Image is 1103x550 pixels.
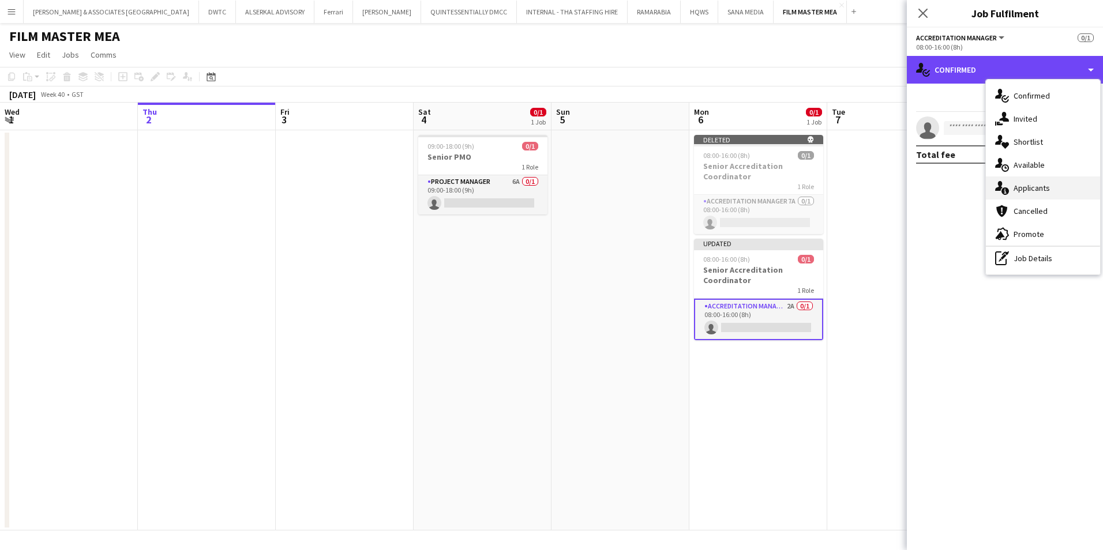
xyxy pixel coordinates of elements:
h3: Senior Accreditation Coordinator [694,161,823,182]
span: 0/1 [522,142,538,150]
span: Week 40 [38,90,67,99]
a: View [5,47,30,62]
button: [PERSON_NAME] & ASSOCIATES [GEOGRAPHIC_DATA] [24,1,199,23]
button: [PERSON_NAME] [353,1,421,23]
span: Sat [418,107,431,117]
span: 0/1 [806,108,822,116]
span: 09:00-18:00 (9h) [427,142,474,150]
button: ALSERKAL ADVISORY [236,1,314,23]
button: INTERNAL - THA STAFFING HIRE [517,1,628,23]
span: 1 Role [797,286,814,295]
div: 08:00-16:00 (8h) [916,43,1094,51]
button: Accreditation Manager [916,33,1006,42]
app-card-role: Accreditation Manager2A0/108:00-16:00 (8h) [694,299,823,340]
app-job-card: 09:00-18:00 (9h)0/1Senior PMO1 RoleProject Manager6A0/109:00-18:00 (9h) [418,135,547,214]
a: Comms [86,47,121,62]
span: 4 [417,113,431,126]
span: 0/1 [530,108,546,116]
app-card-role: Accreditation Manager7A0/108:00-16:00 (8h) [694,195,823,234]
span: 7 [830,113,845,126]
span: Fri [280,107,290,117]
span: Cancelled [1014,206,1048,216]
span: 2 [141,113,157,126]
button: FILM MASTER MEA [774,1,847,23]
span: 08:00-16:00 (8h) [703,151,750,160]
button: QUINTESSENTIALLY DMCC [421,1,517,23]
div: Confirmed [907,56,1103,84]
app-card-role: Project Manager6A0/109:00-18:00 (9h) [418,175,547,214]
span: Edit [37,50,50,60]
span: Sun [556,107,570,117]
span: Thu [142,107,157,117]
span: 0/1 [1078,33,1094,42]
span: Wed [5,107,20,117]
span: 5 [554,113,570,126]
span: Applicants [1014,183,1050,193]
button: Ferrari [314,1,353,23]
span: 1 Role [522,163,538,171]
h1: FILM MASTER MEA [9,28,120,45]
div: 1 Job [531,118,546,126]
h3: Job Fulfilment [907,6,1103,21]
span: 1 [3,113,20,126]
span: Tue [832,107,845,117]
button: RAMARABIA [628,1,681,23]
span: Confirmed [1014,91,1050,101]
app-job-card: Updated08:00-16:00 (8h)0/1Senior Accreditation Coordinator1 RoleAccreditation Manager2A0/108:00-1... [694,239,823,340]
span: 0/1 [798,255,814,263]
div: Job Details [986,247,1100,270]
span: Comms [91,50,117,60]
span: 1 Role [797,182,814,191]
div: GST [72,90,84,99]
a: Jobs [57,47,84,62]
div: [DATE] [9,89,36,100]
span: Shortlist [1014,137,1043,147]
h3: Senior Accreditation Coordinator [694,265,823,285]
app-job-card: Deleted 08:00-16:00 (8h)0/1Senior Accreditation Coordinator1 RoleAccreditation Manager7A0/108:00-... [694,135,823,234]
div: 1 Job [806,118,821,126]
span: Available [1014,160,1045,170]
div: Updated [694,239,823,248]
span: Invited [1014,114,1037,124]
button: HQWS [681,1,718,23]
div: Total fee [916,149,955,160]
a: Edit [32,47,55,62]
h3: Senior PMO [418,152,547,162]
span: Promote [1014,229,1044,239]
span: 0/1 [798,151,814,160]
span: 3 [279,113,290,126]
span: View [9,50,25,60]
button: DWTC [199,1,236,23]
div: Deleted [694,135,823,144]
span: 6 [692,113,709,126]
span: Accreditation Manager [916,33,997,42]
span: Mon [694,107,709,117]
button: SANA MEDIA [718,1,774,23]
span: Jobs [62,50,79,60]
span: 08:00-16:00 (8h) [703,255,750,263]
